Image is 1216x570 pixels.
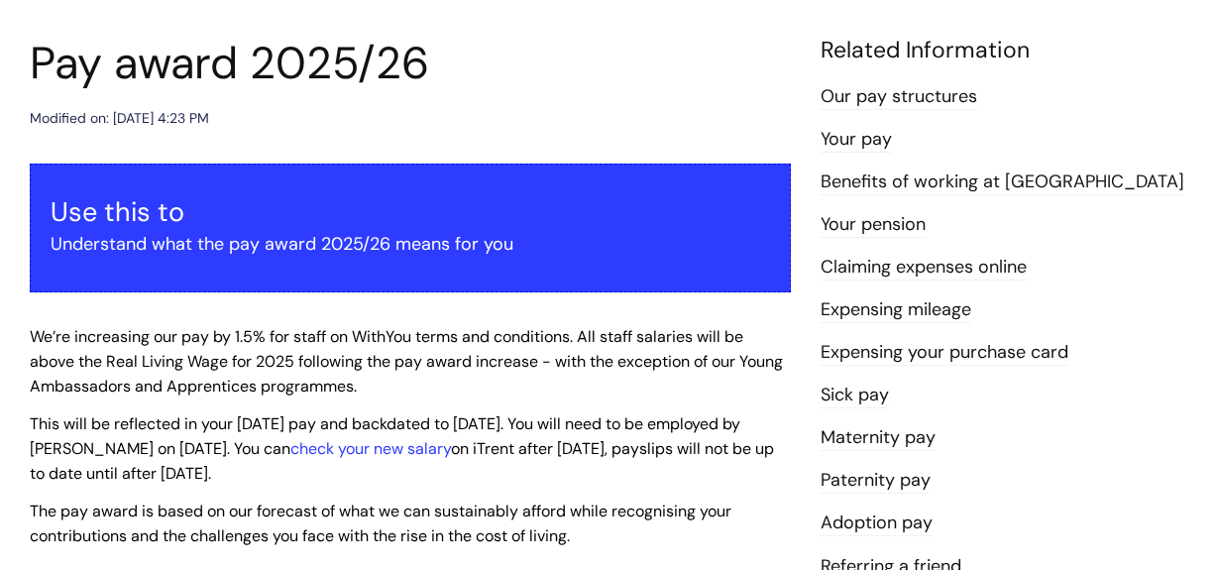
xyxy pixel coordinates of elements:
[821,170,1184,195] a: Benefits of working at [GEOGRAPHIC_DATA]
[30,501,731,546] span: The pay award is based on our forecast of what we can sustainably afford while recognising your c...
[30,413,774,484] span: This will be reflected in your [DATE] pay and backdated to [DATE]. You will need to be employed b...
[821,212,926,238] a: Your pension
[821,511,933,536] a: Adoption pay
[51,196,770,228] h3: Use this to
[821,383,889,408] a: Sick pay
[821,468,931,494] a: Paternity pay
[821,37,1186,64] h4: Related Information
[821,297,971,323] a: Expensing mileage
[30,326,783,397] span: We’re increasing our pay by 1.5% for staff on WithYou terms and conditions. All staff salaries wi...
[821,425,936,451] a: Maternity pay
[821,255,1027,281] a: Claiming expenses online
[821,127,892,153] a: Your pay
[821,340,1068,366] a: Expensing your purchase card
[51,228,770,260] p: Understand what the pay award 2025/26 means for you
[30,106,209,131] div: Modified on: [DATE] 4:23 PM
[30,37,791,90] h1: Pay award 2025/26
[821,84,977,110] a: Our pay structures
[290,438,451,459] a: check your new salary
